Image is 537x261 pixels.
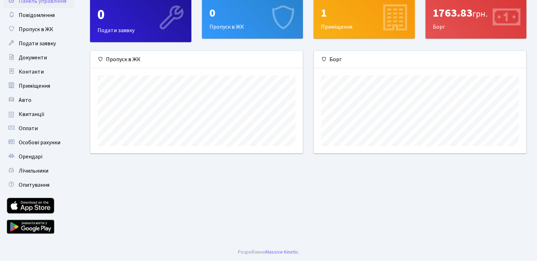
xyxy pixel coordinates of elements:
[4,135,74,150] a: Особові рахунки
[19,124,38,132] span: Оплати
[19,167,48,175] span: Лічильники
[4,51,74,65] a: Документи
[4,93,74,107] a: Авто
[97,6,184,23] div: 0
[4,164,74,178] a: Лічильники
[4,8,74,22] a: Повідомлення
[209,6,296,20] div: 0
[321,6,407,20] div: 1
[4,121,74,135] a: Оплати
[19,25,53,33] span: Пропуск в ЖК
[4,22,74,36] a: Пропуск в ЖК
[19,82,50,90] span: Приміщення
[19,139,60,146] span: Особові рахунки
[4,178,74,192] a: Опитування
[314,51,526,68] div: Борг
[19,96,31,104] span: Авто
[4,107,74,121] a: Квитанції
[472,8,488,20] span: грн.
[19,110,44,118] span: Квитанції
[19,181,49,189] span: Опитування
[19,11,55,19] span: Повідомлення
[4,150,74,164] a: Орендарі
[4,65,74,79] a: Контакти
[265,248,298,256] a: Massive Kinetic
[19,54,47,62] span: Документи
[4,36,74,51] a: Подати заявку
[433,6,519,20] div: 1763.83
[19,153,42,161] span: Орендарі
[238,248,299,256] div: Розроблено .
[19,40,56,47] span: Подати заявку
[19,68,44,76] span: Контакти
[90,51,303,68] div: Пропуск в ЖК
[4,79,74,93] a: Приміщення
